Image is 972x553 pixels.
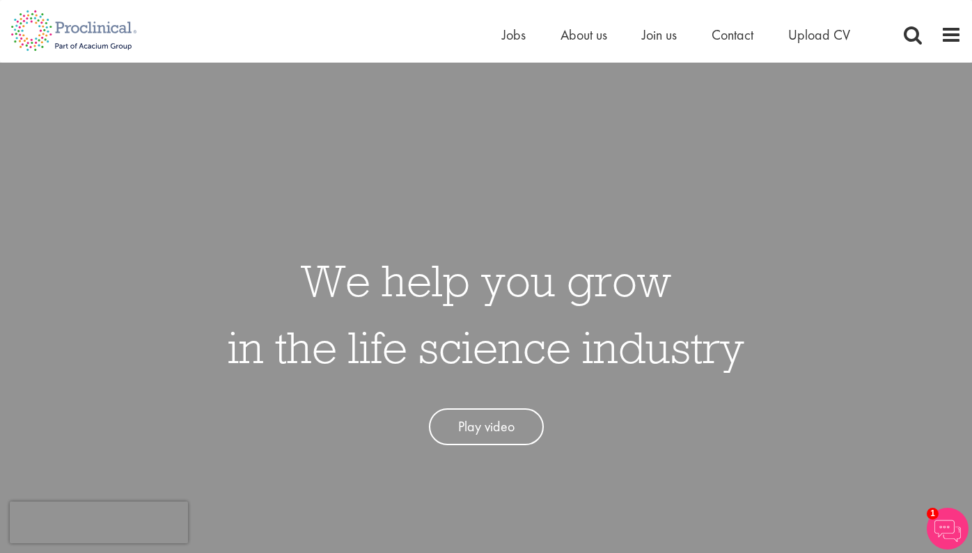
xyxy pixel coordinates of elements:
a: Contact [712,26,753,44]
h1: We help you grow in the life science industry [228,247,744,380]
a: Upload CV [788,26,850,44]
a: Jobs [502,26,526,44]
a: About us [561,26,607,44]
a: Play video [429,408,544,445]
a: Join us [642,26,677,44]
img: Chatbot [927,508,969,550]
span: 1 [927,508,939,520]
